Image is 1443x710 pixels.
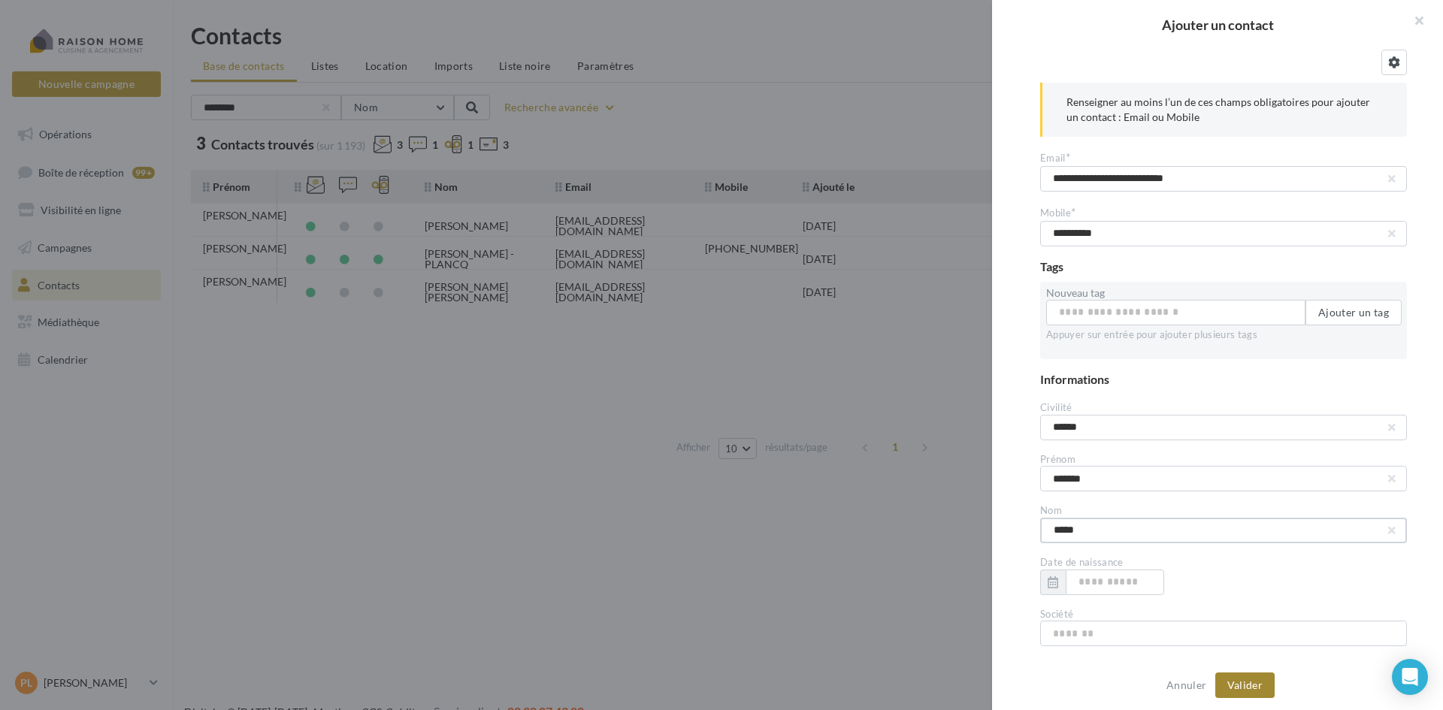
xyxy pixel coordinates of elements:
[1040,503,1407,518] div: Nom
[1040,258,1407,276] div: Tags
[1040,555,1407,570] div: Date de naissance
[1016,18,1419,32] h2: Ajouter un contact
[1040,204,1407,221] div: Mobile
[1040,400,1407,415] div: Civilité
[1066,95,1383,125] p: Renseigner au moins l’un de ces champs obligatoires pour ajouter un contact : Email ou Mobile
[1040,371,1407,388] div: Informations
[1040,149,1407,166] div: Email
[1046,288,1401,298] label: Nouveau tag
[1305,300,1402,325] button: Ajouter un tag
[1392,659,1428,695] div: Open Intercom Messenger
[1046,325,1401,342] div: Appuyer sur entrée pour ajouter plusieurs tags
[1040,607,1407,621] div: Société
[1040,658,1407,672] div: Référence
[1215,672,1275,698] button: Valider
[1160,676,1212,694] button: Annuler
[1040,452,1407,467] div: Prénom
